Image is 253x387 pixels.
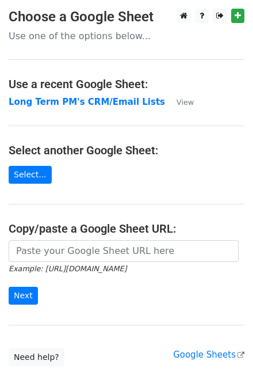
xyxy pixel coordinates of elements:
[9,222,244,236] h4: Copy/paste a Google Sheet URL:
[9,9,244,25] h3: Choose a Google Sheet
[173,350,244,360] a: Google Sheets
[177,98,194,107] small: View
[165,97,194,107] a: View
[9,97,165,107] a: Long Term PM's CRM/Email Lists
[9,348,64,366] a: Need help?
[9,264,126,273] small: Example: [URL][DOMAIN_NAME]
[9,287,38,305] input: Next
[9,143,244,157] h4: Select another Google Sheet:
[9,77,244,91] h4: Use a recent Google Sheet:
[9,240,239,262] input: Paste your Google Sheet URL here
[9,166,52,184] a: Select...
[9,30,244,42] p: Use one of the options below...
